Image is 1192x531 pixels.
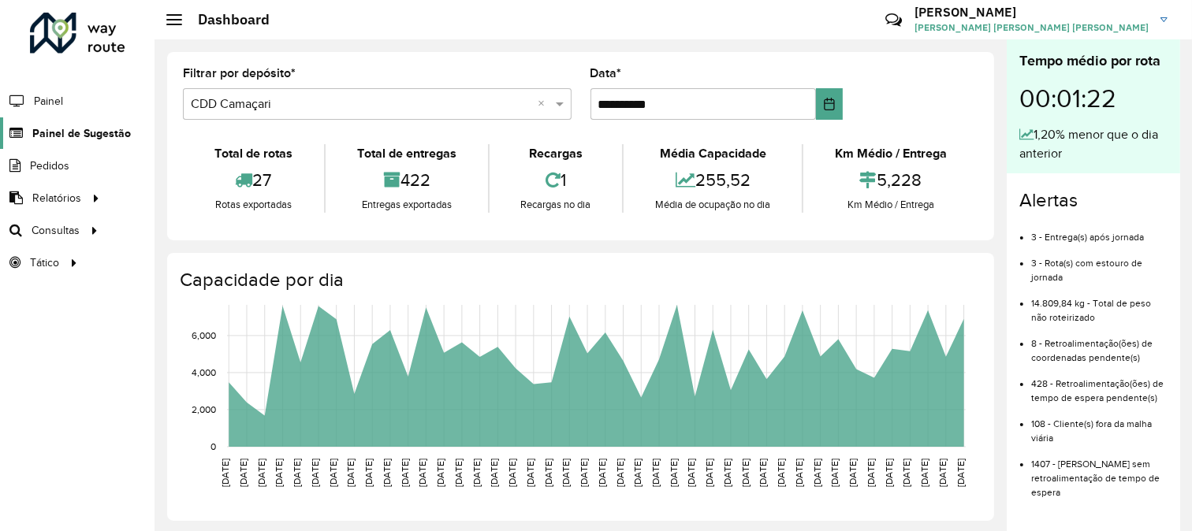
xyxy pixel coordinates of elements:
text: [DATE] [292,459,302,487]
span: Tático [30,254,59,271]
li: 1407 - [PERSON_NAME] sem retroalimentação de tempo de espera [1031,445,1168,499]
text: [DATE] [866,459,876,487]
text: [DATE] [238,459,248,487]
text: [DATE] [453,459,464,487]
text: [DATE] [704,459,714,487]
span: [PERSON_NAME] [PERSON_NAME] [PERSON_NAME] [914,20,1149,35]
text: [DATE] [740,459,751,487]
text: [DATE] [632,459,643,487]
text: 4,000 [192,367,216,377]
a: Contato Rápido [877,3,911,37]
h4: Alertas [1019,189,1168,212]
label: Data [590,64,622,83]
div: Rotas exportadas [187,197,320,213]
text: [DATE] [310,459,320,487]
label: Filtrar por depósito [183,64,296,83]
text: [DATE] [776,459,786,487]
text: [DATE] [615,459,625,487]
text: [DATE] [919,459,929,487]
span: Painel [34,93,63,110]
text: [DATE] [471,459,482,487]
li: 108 - Cliente(s) fora da malha viária [1031,405,1168,445]
text: [DATE] [382,459,392,487]
text: [DATE] [489,459,499,487]
li: 8 - Retroalimentação(ões) de coordenadas pendente(s) [1031,325,1168,365]
text: [DATE] [507,459,517,487]
div: Total de entregas [330,144,484,163]
text: 0 [210,441,216,451]
h4: Capacidade por dia [180,269,978,291]
text: 2,000 [192,404,216,414]
text: [DATE] [884,459,894,487]
text: [DATE] [435,459,445,487]
text: [DATE] [400,459,410,487]
text: [DATE] [830,459,840,487]
span: Consultas [32,222,80,239]
text: [DATE] [220,459,230,487]
span: Pedidos [30,158,69,174]
text: [DATE] [669,459,679,487]
text: [DATE] [579,459,589,487]
button: Choose Date [816,88,843,120]
li: 3 - Rota(s) com estouro de jornada [1031,244,1168,284]
text: [DATE] [722,459,732,487]
div: Km Médio / Entrega [807,144,974,163]
text: 6,000 [192,330,216,340]
text: [DATE] [794,459,804,487]
div: 1,20% menor que o dia anterior [1019,125,1168,163]
div: 27 [187,163,320,197]
div: Recargas [494,144,619,163]
div: Entregas exportadas [330,197,484,213]
h3: [PERSON_NAME] [914,5,1149,20]
div: 1 [494,163,619,197]
div: Média de ocupação no dia [628,197,798,213]
text: [DATE] [256,459,266,487]
text: [DATE] [363,459,374,487]
text: [DATE] [758,459,769,487]
text: [DATE] [345,459,356,487]
text: [DATE] [328,459,338,487]
span: Clear all [538,95,552,113]
text: [DATE] [955,459,966,487]
span: Relatórios [32,190,81,206]
div: Média Capacidade [628,144,798,163]
text: [DATE] [937,459,948,487]
h2: Dashboard [182,11,270,28]
li: 3 - Entrega(s) após jornada [1031,218,1168,244]
text: [DATE] [901,459,911,487]
div: 422 [330,163,484,197]
text: [DATE] [417,459,427,487]
text: [DATE] [561,459,571,487]
div: 5,228 [807,163,974,197]
text: [DATE] [650,459,661,487]
div: Km Médio / Entrega [807,197,974,213]
text: [DATE] [847,459,858,487]
div: Tempo médio por rota [1019,50,1168,72]
div: Recargas no dia [494,197,619,213]
text: [DATE] [597,459,607,487]
span: Painel de Sugestão [32,125,131,142]
div: Total de rotas [187,144,320,163]
text: [DATE] [687,459,697,487]
text: [DATE] [812,459,822,487]
text: [DATE] [525,459,535,487]
li: 14.809,84 kg - Total de peso não roteirizado [1031,284,1168,325]
text: [DATE] [543,459,553,487]
div: 255,52 [628,163,798,197]
text: [DATE] [274,459,285,487]
div: 00:01:22 [1019,72,1168,125]
li: 428 - Retroalimentação(ões) de tempo de espera pendente(s) [1031,365,1168,405]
